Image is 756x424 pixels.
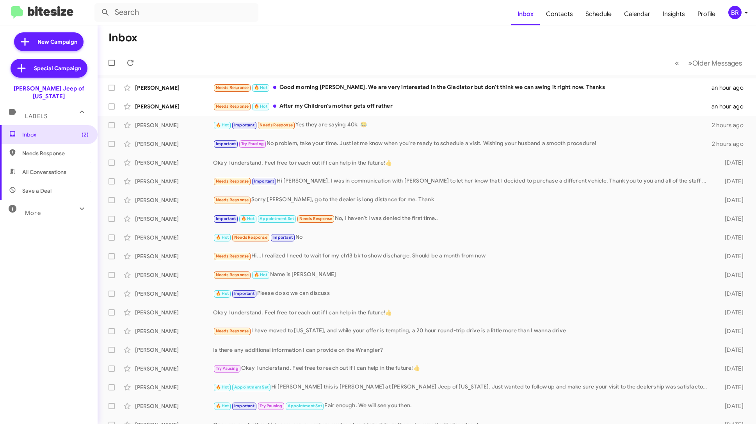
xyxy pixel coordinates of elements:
[254,179,274,184] span: Important
[135,84,213,92] div: [PERSON_NAME]
[728,6,742,19] div: BR
[712,234,750,241] div: [DATE]
[260,216,294,221] span: Appointment Set
[22,149,89,157] span: Needs Response
[216,272,249,277] span: Needs Response
[213,383,712,392] div: Hi [PERSON_NAME] this is [PERSON_NAME] at [PERSON_NAME] Jeep of [US_STATE]. Just wanted to follow...
[213,270,712,279] div: Name is [PERSON_NAME]
[135,365,213,373] div: [PERSON_NAME]
[213,346,712,354] div: Is there any additional information I can provide on the Wrangler?
[22,187,52,195] span: Save a Deal
[511,3,540,25] a: Inbox
[688,58,692,68] span: »
[712,271,750,279] div: [DATE]
[272,235,293,240] span: Important
[135,402,213,410] div: [PERSON_NAME]
[656,3,691,25] a: Insights
[540,3,579,25] span: Contacts
[712,365,750,373] div: [DATE]
[135,271,213,279] div: [PERSON_NAME]
[135,309,213,316] div: [PERSON_NAME]
[254,272,267,277] span: 🔥 Hot
[94,3,258,22] input: Search
[712,196,750,204] div: [DATE]
[712,177,750,185] div: [DATE]
[216,197,249,202] span: Needs Response
[37,38,77,46] span: New Campaign
[692,59,742,67] span: Older Messages
[675,58,679,68] span: «
[234,291,254,296] span: Important
[712,159,750,167] div: [DATE]
[213,326,712,335] div: I have moved to [US_STATE], and while your offer is tempting, a 20 hour round-trip drive is a lit...
[213,139,712,148] div: No problem, take your time. Just let me know when you're ready to schedule a visit. Wishing your ...
[216,85,249,90] span: Needs Response
[34,64,81,72] span: Special Campaign
[213,159,712,167] div: Okay I understand. Feel free to reach out if I can help in the future!👍
[216,216,236,221] span: Important
[213,252,712,261] div: Hi...I realized I need to wait for my ch13 bk to show discharge. Should be a month from now
[579,3,618,25] span: Schedule
[712,103,750,110] div: an hour ago
[216,104,249,109] span: Needs Response
[670,55,684,71] button: Previous
[213,309,712,316] div: Okay I understand. Feel free to reach out if I can help in the future!👍
[712,290,750,298] div: [DATE]
[216,403,229,408] span: 🔥 Hot
[216,291,229,296] span: 🔥 Hot
[260,122,293,128] span: Needs Response
[712,84,750,92] div: an hour ago
[254,104,267,109] span: 🔥 Hot
[213,195,712,204] div: Sorry [PERSON_NAME], go to the dealer is long distance for me. Thank
[135,103,213,110] div: [PERSON_NAME]
[213,364,712,373] div: Okay I understand. Feel free to reach out if I can help in the future!👍
[135,383,213,391] div: [PERSON_NAME]
[213,233,712,242] div: No
[216,235,229,240] span: 🔥 Hot
[135,290,213,298] div: [PERSON_NAME]
[254,85,267,90] span: 🔥 Hot
[135,196,213,204] div: [PERSON_NAME]
[722,6,747,19] button: BR
[712,215,750,223] div: [DATE]
[213,401,712,410] div: Fair enough. We will see you then.
[213,214,712,223] div: No, I haven't I was denied the first time..
[712,252,750,260] div: [DATE]
[213,121,712,130] div: Yes they are saying 40k. 😂
[135,234,213,241] div: [PERSON_NAME]
[712,346,750,354] div: [DATE]
[25,113,48,120] span: Labels
[135,177,213,185] div: [PERSON_NAME]
[234,122,254,128] span: Important
[712,383,750,391] div: [DATE]
[22,131,89,138] span: Inbox
[135,140,213,148] div: [PERSON_NAME]
[216,254,249,259] span: Needs Response
[14,32,84,51] a: New Campaign
[234,403,254,408] span: Important
[299,216,333,221] span: Needs Response
[691,3,722,25] a: Profile
[135,327,213,335] div: [PERSON_NAME]
[216,385,229,390] span: 🔥 Hot
[135,121,213,129] div: [PERSON_NAME]
[109,32,137,44] h1: Inbox
[216,328,249,334] span: Needs Response
[213,83,712,92] div: Good morning [PERSON_NAME]. We are very interested in the Gladiator but don't think we can swing ...
[216,179,249,184] span: Needs Response
[234,235,267,240] span: Needs Response
[213,102,712,111] div: After my Children's mother gets off rather
[11,59,87,78] a: Special Campaign
[135,215,213,223] div: [PERSON_NAME]
[712,121,750,129] div: 2 hours ago
[213,289,712,298] div: Please do so we can discuss
[135,252,213,260] div: [PERSON_NAME]
[135,159,213,167] div: [PERSON_NAME]
[618,3,656,25] a: Calendar
[241,141,264,146] span: Try Pausing
[241,216,254,221] span: 🔥 Hot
